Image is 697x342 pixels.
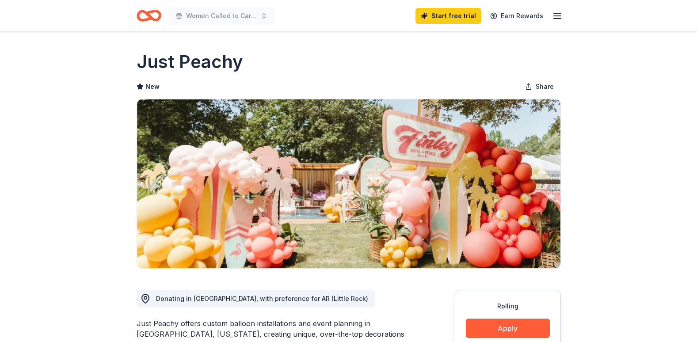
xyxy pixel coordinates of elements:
[137,5,161,26] a: Home
[145,81,160,92] span: New
[137,99,560,268] img: Image for Just Peachy
[466,301,550,312] div: Rolling
[137,49,243,74] h1: Just Peachy
[518,78,561,95] button: Share
[536,81,554,92] span: Share
[485,8,548,24] a: Earn Rewards
[156,295,368,302] span: Donating in [GEOGRAPHIC_DATA], with preference for AR (Little Rock)
[168,7,274,25] button: Women Called to Care Event
[186,11,257,21] span: Women Called to Care Event
[415,8,481,24] a: Start free trial
[466,319,550,338] button: Apply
